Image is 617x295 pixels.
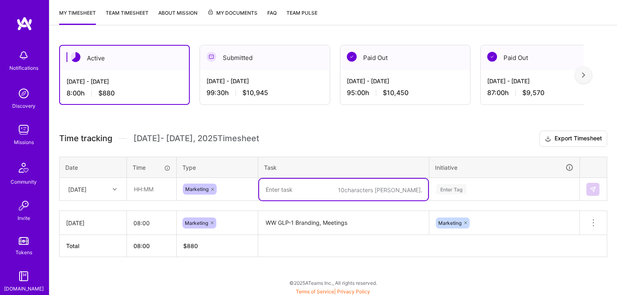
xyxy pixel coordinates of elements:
[207,9,257,25] a: My Documents
[487,52,497,62] img: Paid Out
[258,157,429,178] th: Task
[435,163,574,172] div: Initiative
[133,133,259,144] span: [DATE] - [DATE] , 2025 Timesheet
[436,183,466,195] div: Enter Tag
[438,220,462,226] span: Marketing
[60,46,189,71] div: Active
[338,186,422,194] div: 10 characters [PERSON_NAME].
[71,52,80,62] img: Active
[60,235,127,257] th: Total
[296,288,334,295] a: Terms of Service
[67,77,182,86] div: [DATE] - [DATE]
[207,9,257,18] span: My Documents
[14,158,33,177] img: Community
[481,45,610,70] div: Paid Out
[185,186,209,192] span: Marketing
[60,157,127,178] th: Date
[487,89,604,97] div: 87:00 h
[113,187,117,191] i: icon Chevron
[337,288,370,295] a: Privacy Policy
[347,89,464,97] div: 95:00 h
[183,242,198,249] span: $ 880
[4,284,44,293] div: [DOMAIN_NAME]
[383,89,408,97] span: $10,450
[127,178,176,200] input: HH:MM
[206,89,323,97] div: 99:30 h
[14,138,34,146] div: Missions
[242,89,268,97] span: $10,945
[158,9,198,25] a: About Mission
[16,268,32,284] img: guide book
[98,89,115,98] span: $880
[200,45,330,70] div: Submitted
[347,52,357,62] img: Paid Out
[206,52,216,62] img: Submitted
[127,212,176,234] input: HH:MM
[16,16,33,31] img: logo
[545,135,551,143] i: icon Download
[133,163,171,172] div: Time
[59,9,96,25] a: My timesheet
[11,177,37,186] div: Community
[539,131,607,147] button: Export Timesheet
[12,102,36,110] div: Discovery
[259,212,428,234] textarea: WW GLP-1 Branding, Meetings
[16,122,32,138] img: teamwork
[16,47,32,64] img: bell
[16,197,32,214] img: Invite
[59,133,112,144] span: Time tracking
[185,220,208,226] span: Marketing
[340,45,470,70] div: Paid Out
[296,288,370,295] span: |
[267,9,277,25] a: FAQ
[68,185,87,193] div: [DATE]
[18,214,30,222] div: Invite
[487,77,604,85] div: [DATE] - [DATE]
[206,77,323,85] div: [DATE] - [DATE]
[16,248,32,257] div: Tokens
[177,157,258,178] th: Type
[347,77,464,85] div: [DATE] - [DATE]
[16,85,32,102] img: discovery
[590,186,596,193] img: Submit
[522,89,544,97] span: $9,570
[286,10,317,16] span: Team Pulse
[582,72,585,78] img: right
[106,9,149,25] a: Team timesheet
[9,64,38,72] div: Notifications
[49,273,617,293] div: © 2025 ATeams Inc., All rights reserved.
[127,235,177,257] th: 08:00
[19,237,29,245] img: tokens
[286,9,317,25] a: Team Pulse
[66,219,120,227] div: [DATE]
[67,89,182,98] div: 8:00 h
